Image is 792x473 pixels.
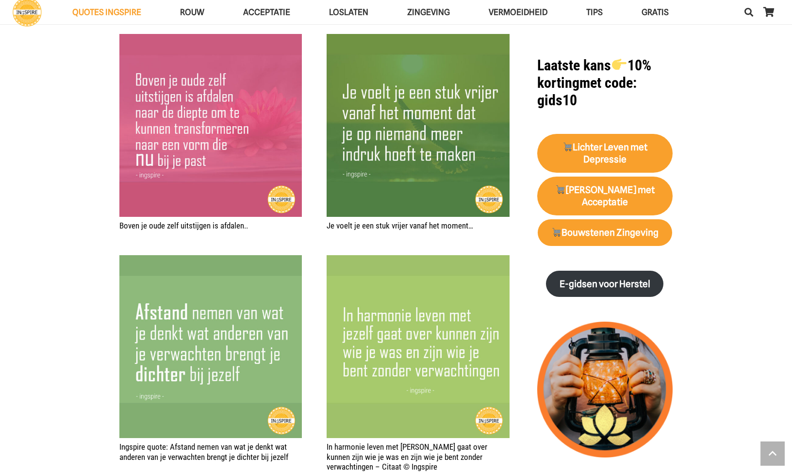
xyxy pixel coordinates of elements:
img: Prachtig citaat van inge ingspire.nl - Boven je oud zelf uit stijgen is afdalen om te kunnen tran... [119,34,302,216]
strong: Bouwstenen Zingeving [551,227,659,238]
strong: Laatste kans 10% korting [537,57,651,91]
a: E-gidsen voor Herstel [546,271,663,297]
strong: [PERSON_NAME] met Acceptatie [555,184,655,208]
span: VERMOEIDHEID [489,7,547,17]
a: In harmonie leven met [PERSON_NAME] gaat over kunnen zijn wie je was en zijn wie je bent zonder v... [327,442,487,472]
a: 🛒[PERSON_NAME] met Acceptatie [537,177,673,215]
img: 👉 [612,57,627,72]
span: QUOTES INGSPIRE [72,7,141,17]
img: Citaat van Ingspire: Je voelt je een stuk vrijer vanaf het moment dat je op niemand meer indruk h... [327,34,509,216]
a: Boven je oude zelf uitstijgen is afdalen.. [119,221,248,230]
strong: E-gidsen voor Herstel [560,278,650,290]
span: GRATIS [642,7,669,17]
span: Zingeving [407,7,450,17]
img: Citaat: In harmonie leven met jezelf gaat over kunnen zijn wie je was en zijn wie je bent zonder ... [327,255,509,438]
span: Loslaten [329,7,368,17]
a: 🛒Bouwstenen Zingeving [538,219,672,246]
a: Terug naar top [760,441,785,466]
a: 🛒Lichter Leven met Depressie [537,134,673,173]
span: TIPS [586,7,603,17]
h1: met code: gids10 [537,57,673,109]
img: 🛒 [563,142,572,151]
span: Acceptatie [243,7,290,17]
span: ROUW [180,7,204,17]
strong: Lichter Leven met Depressie [562,142,647,165]
img: 🛒 [556,185,565,194]
a: Ingspire quote: Afstand nemen van wat je denkt wat anderen van je verwachten brengt je dichter bi... [119,255,302,438]
img: lichtpuntjes voor in donkere tijden [537,322,673,457]
a: In harmonie leven met jezelf gaat over kunnen zijn wie je was en zijn wie je bent zonder verwacht... [327,255,509,438]
img: 🛒 [552,228,561,237]
a: Je voelt je een stuk vrijer vanaf het moment… [327,221,473,230]
img: Mooie spreuk! : Afstand nemen van wat je denkt wat anderen van je verwachten brengt je dichter bi... [119,255,302,438]
a: Je voelt je een stuk vrijer vanaf het moment… [327,34,509,216]
a: Ingspire quote: Afstand nemen van wat je denkt wat anderen van je verwachten brengt je dichter bi... [119,442,288,461]
a: Boven je oude zelf uitstijgen is afdalen.. [119,34,302,216]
